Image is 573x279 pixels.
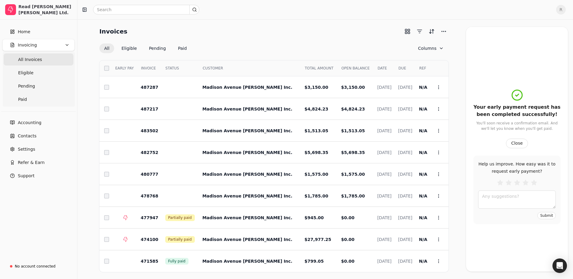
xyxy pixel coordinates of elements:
span: [DATE] [398,172,412,177]
input: Search [93,5,199,14]
span: DATE [378,66,387,71]
span: $4,824.23 [341,107,365,111]
span: $1,575.00 [341,172,365,177]
span: $0.00 [341,237,354,242]
button: Column visibility settings [413,43,449,53]
span: N/A [419,85,427,90]
span: $0.00 [341,215,354,220]
div: You'll soon receive a confirmation email. And we'll let you know when you'll get paid. [473,120,561,131]
div: Open Intercom Messenger [552,258,567,273]
span: Home [18,29,30,35]
span: $1,785.00 [304,194,328,198]
span: Accounting [18,120,41,126]
span: [DATE] [398,85,412,90]
span: N/A [419,107,427,111]
h2: Invoices [99,27,127,36]
span: $1,575.00 [304,172,328,177]
a: Eligible [4,67,73,79]
span: STATUS [166,66,179,71]
div: Read [PERSON_NAME] [PERSON_NAME] Ltd. [18,4,72,16]
div: Invoice filter options [99,43,192,53]
a: Settings [2,143,75,155]
span: [DATE] [398,128,412,133]
span: $3,150.00 [304,85,328,90]
span: Partially paid [168,237,192,242]
button: Close [506,139,528,148]
a: Home [2,26,75,38]
span: Madison Avenue [PERSON_NAME] Inc. [202,172,292,177]
span: [DATE] [398,107,412,111]
span: N/A [419,259,427,264]
a: Paid [4,93,73,105]
span: N/A [419,215,427,220]
span: 471585 [141,259,158,264]
span: [DATE] [398,215,412,220]
button: Refer & Earn [2,156,75,168]
button: Sort [427,27,436,36]
span: EARLY PAY [115,66,134,71]
span: 480777 [141,172,158,177]
span: N/A [419,237,427,242]
button: Paid [173,43,192,53]
span: DUE [398,66,406,71]
span: $799.05 [304,259,324,264]
span: [DATE] [398,259,412,264]
span: [DATE] [398,194,412,198]
button: More [439,27,449,36]
span: $27,977.25 [304,237,331,242]
span: [DATE] [398,237,412,242]
span: Paid [18,96,27,103]
span: 478768 [141,194,158,198]
span: [DATE] [377,172,391,177]
span: Madison Avenue [PERSON_NAME] Inc. [202,237,292,242]
span: Partially paid [168,215,192,220]
span: [DATE] [377,128,391,133]
span: Pending [18,83,35,89]
span: Support [18,173,34,179]
span: N/A [419,172,427,177]
span: $3,150.00 [341,85,365,90]
span: 483502 [141,128,158,133]
span: 482752 [141,150,158,155]
span: R [556,5,566,14]
span: N/A [419,128,427,133]
span: Madison Avenue [PERSON_NAME] Inc. [202,150,292,155]
span: $945.00 [304,215,324,220]
span: Madison Avenue [PERSON_NAME] Inc. [202,85,292,90]
span: 487217 [141,107,158,111]
span: $4,824.23 [304,107,328,111]
button: Invoicing [2,39,75,51]
button: Eligible [117,43,142,53]
span: $0.00 [341,259,354,264]
div: Help us improve. How easy was it to request early payment? [478,160,556,175]
span: INVOICE [141,66,156,71]
span: All Invoices [18,56,42,63]
button: Pending [144,43,171,53]
span: N/A [419,194,427,198]
div: No account connected [15,264,56,269]
span: Contacts [18,133,37,139]
span: Eligible [18,70,34,76]
a: Pending [4,80,73,92]
span: REF [419,66,426,71]
span: $1,513.05 [304,128,328,133]
span: [DATE] [377,237,391,242]
span: $1,785.00 [341,194,365,198]
span: 477947 [141,215,158,220]
span: Madison Avenue [PERSON_NAME] Inc. [202,194,292,198]
span: Madison Avenue [PERSON_NAME] Inc. [202,128,292,133]
button: Support [2,170,75,182]
span: [DATE] [377,85,391,90]
a: Contacts [2,130,75,142]
span: $1,513.05 [341,128,365,133]
span: [DATE] [377,215,391,220]
span: Madison Avenue [PERSON_NAME] Inc. [202,259,292,264]
span: [DATE] [377,150,391,155]
span: Refer & Earn [18,159,45,166]
span: [DATE] [377,107,391,111]
span: [DATE] [398,150,412,155]
span: [DATE] [377,259,391,264]
span: Madison Avenue [PERSON_NAME] Inc. [202,215,292,220]
span: 487287 [141,85,158,90]
span: Fully paid [168,258,185,264]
